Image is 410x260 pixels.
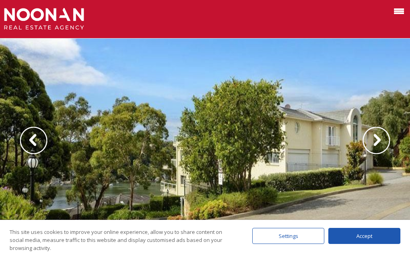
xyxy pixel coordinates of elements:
img: Arrow slider [20,127,47,154]
img: Noonan Real Estate Agency [4,8,84,30]
div: Settings [252,228,324,244]
div: This site uses cookies to improve your online experience, allow you to share content on social me... [10,228,236,252]
img: Arrow slider [363,127,390,154]
div: Accept [328,228,400,244]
